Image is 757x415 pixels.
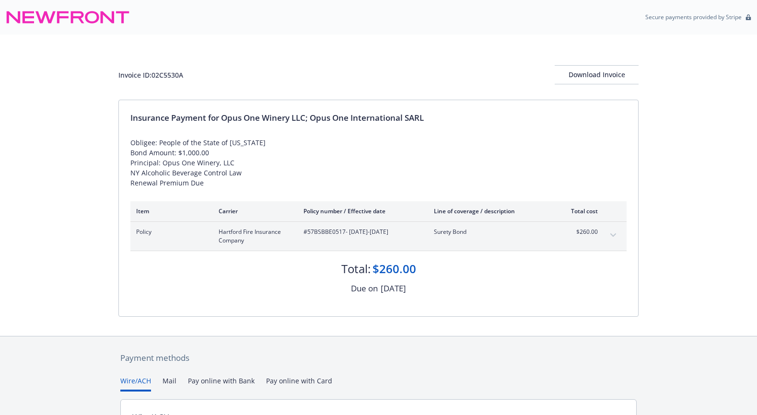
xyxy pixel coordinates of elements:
button: Mail [163,376,176,392]
span: Hartford Fire Insurance Company [219,228,288,245]
div: Line of coverage / description [434,207,547,215]
span: Policy [136,228,203,236]
div: Obligee: People of the State of [US_STATE] Bond Amount: $1,000.00 Principal: Opus One Winery, LLC... [130,138,627,188]
div: PolicyHartford Fire Insurance Company#57BSBBE0517- [DATE]-[DATE]Surety Bond$260.00expand content [130,222,627,251]
div: Item [136,207,203,215]
button: Wire/ACH [120,376,151,392]
p: Secure payments provided by Stripe [645,13,742,21]
div: Invoice ID: 02C5530A [118,70,183,80]
div: Download Invoice [555,66,639,84]
div: Insurance Payment for Opus One Winery LLC; Opus One International SARL [130,112,627,124]
button: Download Invoice [555,65,639,84]
div: Policy number / Effective date [303,207,419,215]
div: $260.00 [373,261,416,277]
span: Surety Bond [434,228,547,236]
div: Total: [341,261,371,277]
div: [DATE] [381,282,406,295]
span: $260.00 [562,228,598,236]
div: Carrier [219,207,288,215]
div: Total cost [562,207,598,215]
button: Pay online with Card [266,376,332,392]
button: Pay online with Bank [188,376,255,392]
div: Due on [351,282,378,295]
span: #57BSBBE0517 - [DATE]-[DATE] [303,228,419,236]
button: expand content [606,228,621,243]
div: Payment methods [120,352,637,364]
